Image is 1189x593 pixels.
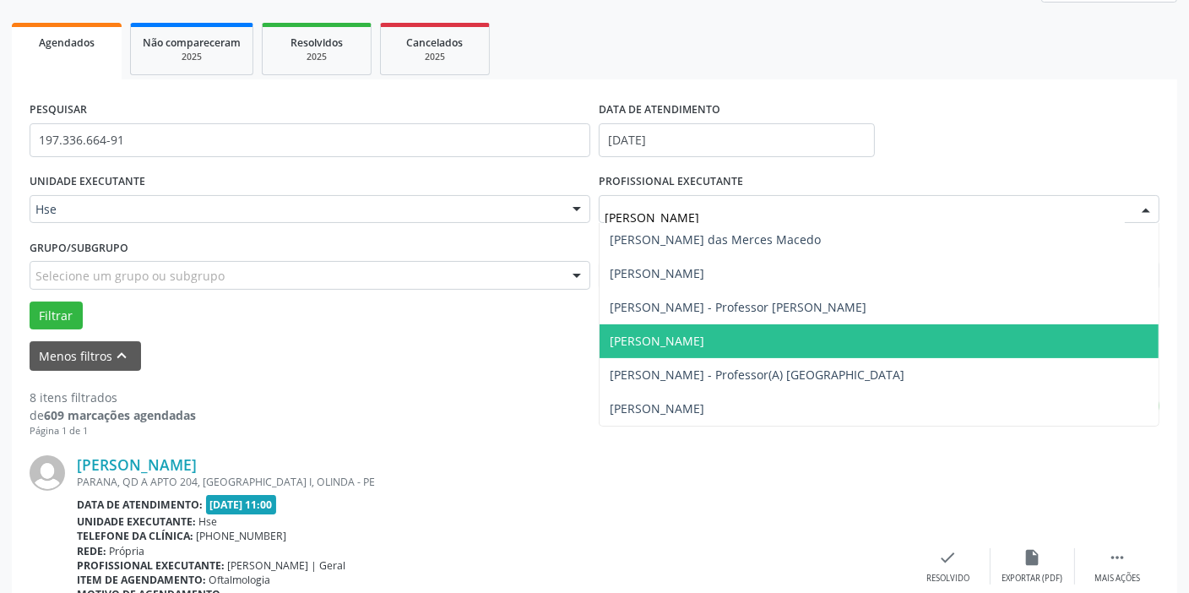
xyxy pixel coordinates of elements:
[610,400,704,416] span: [PERSON_NAME]
[77,558,225,573] b: Profissional executante:
[35,201,556,218] span: Hse
[197,529,287,543] span: [PHONE_NUMBER]
[199,514,218,529] span: Hse
[30,424,196,438] div: Página 1 de 1
[77,475,906,489] div: PARANA, QD A APTO 204, [GEOGRAPHIC_DATA] I, OLINDA - PE
[30,302,83,330] button: Filtrar
[610,231,821,248] span: [PERSON_NAME] das Merces Macedo
[30,169,145,195] label: UNIDADE EXECUTANTE
[1094,573,1140,585] div: Mais ações
[610,299,866,315] span: [PERSON_NAME] - Professor [PERSON_NAME]
[30,455,65,491] img: img
[77,573,206,587] b: Item de agendamento:
[610,367,904,383] span: [PERSON_NAME] - Professor(A) [GEOGRAPHIC_DATA]
[610,333,704,349] span: [PERSON_NAME]
[110,544,145,558] span: Própria
[926,573,969,585] div: Resolvido
[1108,548,1127,567] i: 
[30,97,87,123] label: PESQUISAR
[113,346,132,365] i: keyboard_arrow_up
[77,544,106,558] b: Rede:
[228,558,346,573] span: [PERSON_NAME] | Geral
[30,341,141,371] button: Menos filtroskeyboard_arrow_up
[1002,573,1063,585] div: Exportar (PDF)
[39,35,95,50] span: Agendados
[599,123,875,157] input: Selecione um intervalo
[599,97,720,123] label: DATA DE ATENDIMENTO
[30,123,590,157] input: Nome, código do beneficiário ou CPF
[30,235,128,261] label: Grupo/Subgrupo
[206,495,277,514] span: [DATE] 11:00
[77,498,203,512] b: Data de atendimento:
[209,573,271,587] span: Oftalmologia
[290,35,343,50] span: Resolvidos
[599,169,743,195] label: PROFISSIONAL EXECUTANTE
[610,265,704,281] span: [PERSON_NAME]
[77,529,193,543] b: Telefone da clínica:
[143,35,241,50] span: Não compareceram
[35,267,225,285] span: Selecione um grupo ou subgrupo
[939,548,958,567] i: check
[77,514,196,529] b: Unidade executante:
[274,51,359,63] div: 2025
[605,201,1125,235] input: Selecione um profissional
[44,407,196,423] strong: 609 marcações agendadas
[30,389,196,406] div: 8 itens filtrados
[1023,548,1042,567] i: insert_drive_file
[30,406,196,424] div: de
[77,455,197,474] a: [PERSON_NAME]
[407,35,464,50] span: Cancelados
[393,51,477,63] div: 2025
[143,51,241,63] div: 2025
